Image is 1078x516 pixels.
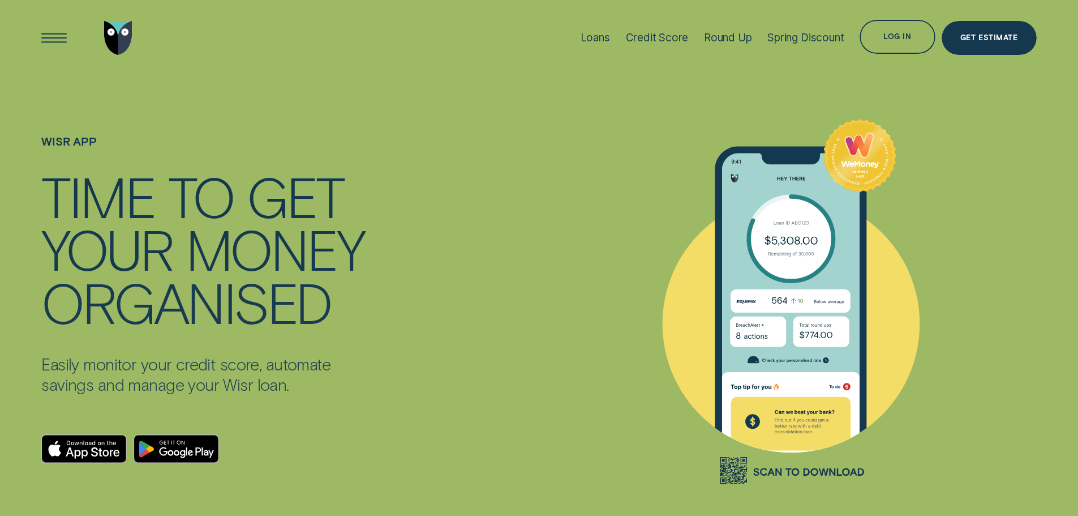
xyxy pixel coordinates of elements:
div: TIME [41,169,154,222]
div: Round Up [704,31,752,44]
img: Wisr [104,21,132,55]
div: TO [168,169,234,222]
div: ORGANISED [41,275,331,328]
div: Spring Discount [767,31,844,44]
a: Get Estimate [942,21,1037,55]
h4: TIME TO GET YOUR MONEY ORGANISED [41,169,368,327]
button: Open Menu [37,21,71,55]
div: GET [247,169,343,222]
div: Credit Score [626,31,689,44]
h1: WISR APP [41,135,368,169]
a: Android App on Google Play [134,434,219,463]
div: Loans [581,31,610,44]
div: MONEY [186,222,364,275]
button: Log in [860,20,935,54]
a: Download on the App Store [41,434,127,463]
div: YOUR [41,222,172,275]
p: Easily monitor your credit score, automate savings and manage your Wisr loan. [41,354,368,395]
